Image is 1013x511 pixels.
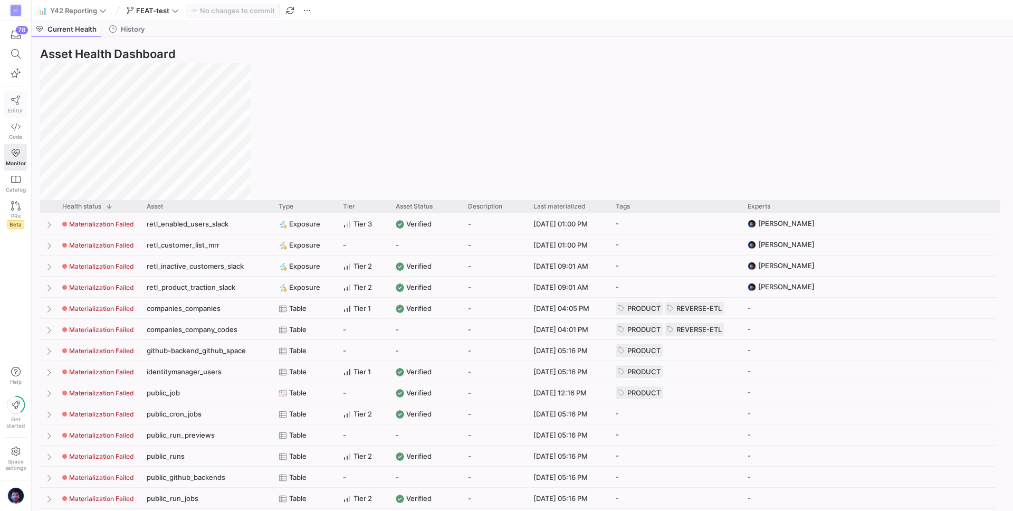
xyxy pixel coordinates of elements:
[527,213,609,234] div: [DATE] 01:00 PM
[136,6,169,15] span: FEAT-test
[396,467,399,488] span: -
[406,362,432,382] span: Verified
[616,213,619,234] span: -
[7,220,24,229] span: Beta
[527,446,609,466] div: [DATE] 05:16 PM
[124,4,181,17] button: FEAT-test
[289,446,307,467] span: Table
[406,446,432,467] span: Verified
[748,382,751,403] span: -
[527,340,609,361] div: [DATE] 05:16 PM
[4,171,27,197] a: Catalog
[343,383,346,403] span: -
[69,431,134,439] span: Materialization Failed
[40,382,1000,403] div: Press SPACE to select this row.
[6,160,26,166] span: Monitor
[62,203,101,210] span: Health status
[289,256,320,277] span: Exposure
[527,256,609,276] div: [DATE] 09:01 AM
[16,26,28,34] div: 78
[748,203,770,210] span: Experts
[147,203,163,210] span: Asset
[140,446,272,466] div: public_runs
[343,467,346,488] span: -
[140,424,272,445] div: public_run_previews
[748,283,756,291] img: https://storage.googleapis.com/y42-prod-data-exchange/images/zn2Dipnt5kSdWZ4U6JymtAUNwkc8DG3H2NRM...
[4,118,27,144] a: Code
[4,442,27,476] a: Spacesettings
[289,298,307,319] span: Table
[343,340,346,361] span: -
[289,214,320,234] span: Exposure
[11,213,21,219] span: PRs
[343,452,351,461] img: Tier 2 - Important
[69,368,134,376] span: Materialization Failed
[69,452,134,460] span: Materialization Failed
[40,446,1000,467] div: Press SPACE to select this row.
[353,277,372,298] span: Tier 2
[616,234,619,255] span: -
[396,220,404,229] img: Verified
[9,134,22,140] span: Code
[69,326,134,334] span: Materialization Failed
[533,203,586,210] span: Last materialized
[4,144,27,171] a: Monitor
[140,467,272,487] div: public_github_backends
[353,404,372,424] span: Tier 2
[343,203,355,210] span: Tier
[4,362,27,390] button: Help
[343,368,351,376] img: Tier 1 - Critical
[4,197,27,233] a: PRsBeta
[748,319,751,339] span: -
[748,467,751,487] span: -
[396,305,404,313] img: Verified
[6,186,26,193] span: Catalog
[758,213,815,234] span: [PERSON_NAME]
[50,6,97,15] span: Y42 Reporting
[396,495,404,503] img: Verified
[676,304,722,313] span: REVERSE-ETL
[396,410,404,419] img: Verified
[40,467,1000,488] div: Press SPACE to select this row.
[627,325,661,334] span: PRODUCT
[616,203,630,210] span: Tags
[616,467,619,487] span: -
[40,403,1000,424] div: Press SPACE to select this row.
[462,298,527,318] div: -
[396,262,404,271] img: Verified
[748,298,751,318] span: -
[748,220,756,228] img: https://storage.googleapis.com/y42-prod-data-exchange/images/zn2Dipnt5kSdWZ4U6JymtAUNwkc8DG3H2NRM...
[69,305,134,313] span: Materialization Failed
[289,383,307,403] span: Table
[140,340,272,361] div: github-backend_github_space
[140,298,272,318] div: companies_companies
[7,487,24,504] img: https://storage.googleapis.com/y42-prod-data-exchange/images/zn2Dipnt5kSdWZ4U6JymtAUNwkc8DG3H2NRM...
[462,403,527,424] div: -
[527,488,609,508] div: [DATE] 05:16 PM
[140,488,272,508] div: public_run_jobs
[616,424,619,445] span: -
[140,256,272,276] div: retl_inactive_customers_slack
[140,403,272,424] div: public_cron_jobs
[462,256,527,276] div: -
[69,262,134,270] span: Materialization Failed
[748,403,751,424] span: -
[289,404,307,424] span: Table
[616,446,619,466] span: -
[343,305,351,313] img: Tier 1 - Critical
[748,361,751,382] span: -
[69,389,134,397] span: Materialization Failed
[353,298,371,319] span: Tier 1
[4,91,27,118] a: Editor
[758,256,815,276] span: [PERSON_NAME]
[343,235,346,256] span: -
[6,416,25,429] span: Get started
[462,446,527,466] div: -
[40,234,1000,256] div: Press SPACE to select this row.
[289,425,307,446] span: Table
[36,4,109,17] button: 📊Y42 Reporting
[527,403,609,424] div: [DATE] 05:16 PM
[396,319,399,340] span: -
[527,467,609,487] div: [DATE] 05:16 PM
[627,367,661,376] span: PRODUCT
